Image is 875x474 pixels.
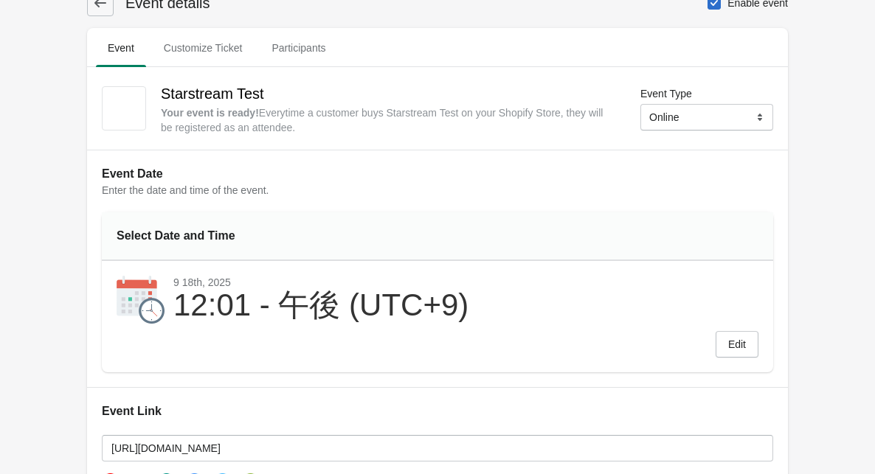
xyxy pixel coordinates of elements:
button: Edit [716,331,758,358]
div: Select Date and Time [117,227,309,245]
h2: Event Date [102,165,773,183]
span: Enter the date and time of the event. [102,184,269,196]
h2: Event Link [102,402,773,420]
span: Customize Ticket [152,35,255,61]
span: Event [96,35,146,61]
img: calendar-9220d27974dede90758afcd34f990835.png [117,276,165,324]
span: Participants [260,35,337,61]
strong: Your event is ready ! [161,107,259,119]
div: 9 18th, 2025 [173,276,468,289]
label: Event Type [640,86,692,101]
input: https://secret-url.com [102,435,773,461]
span: Edit [728,338,746,350]
div: 12:01 - 午後 (UTC+9) [173,289,468,321]
h2: Starstream Test [161,82,616,105]
div: Everytime a customer buys Starstream Test on your Shopify Store, they will be registered as an at... [161,105,616,135]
